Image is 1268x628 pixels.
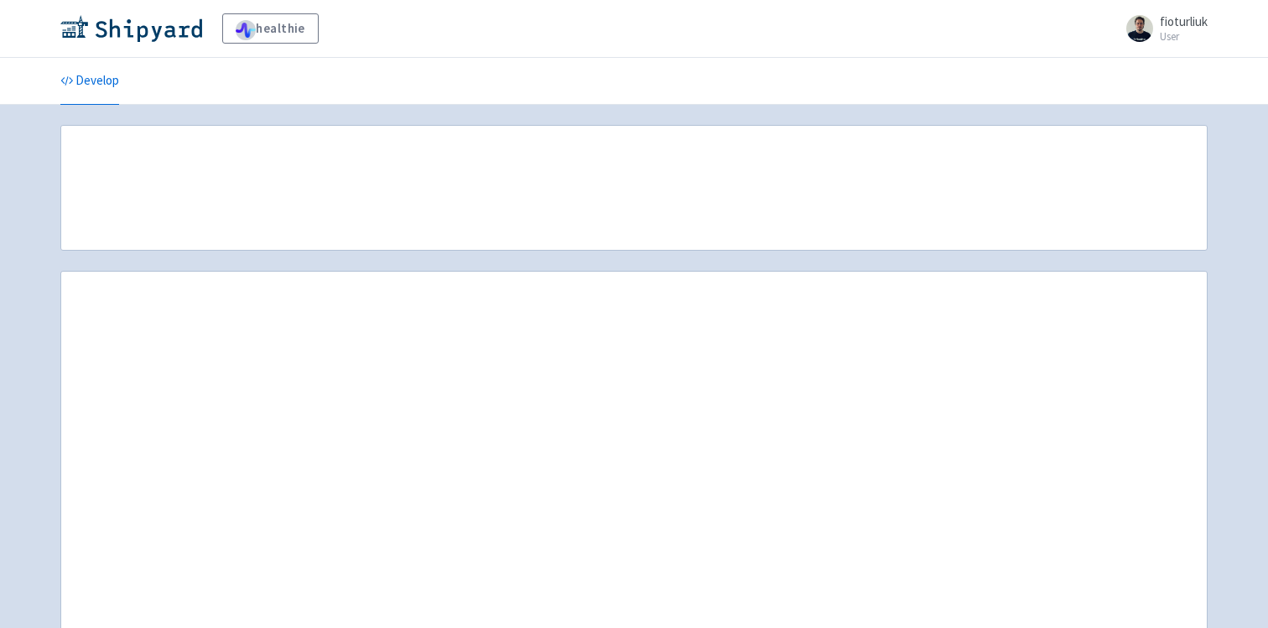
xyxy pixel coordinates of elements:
a: healthie [222,13,319,44]
img: Shipyard logo [60,15,202,42]
small: User [1160,31,1208,42]
span: fioturliuk [1160,13,1208,29]
a: fioturliuk User [1116,15,1208,42]
a: Develop [60,58,119,105]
